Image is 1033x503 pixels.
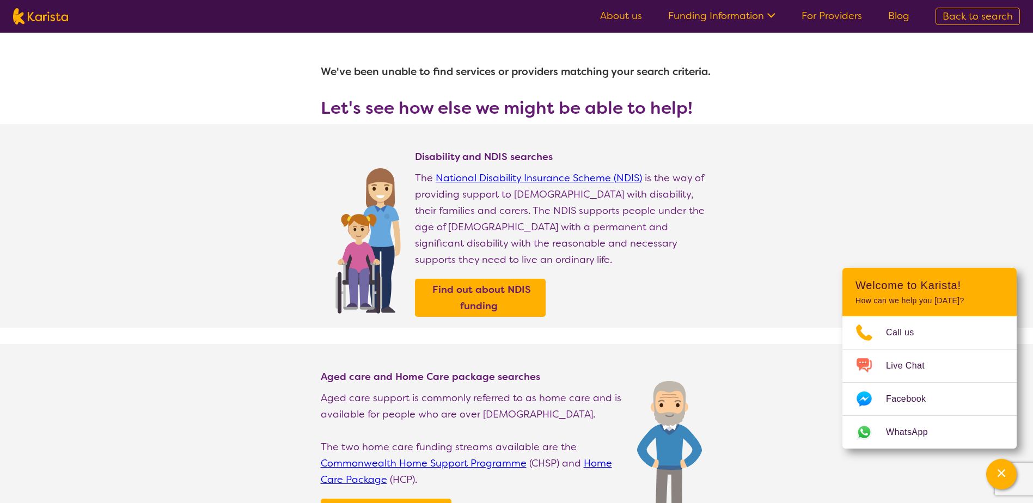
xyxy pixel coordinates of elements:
p: The is the way of providing support to [DEMOGRAPHIC_DATA] with disability, their families and car... [415,170,713,268]
a: Web link opens in a new tab. [842,416,1017,449]
span: WhatsApp [886,424,941,440]
a: Blog [888,9,909,22]
p: How can we help you [DATE]? [855,296,1004,305]
span: Back to search [943,10,1013,23]
img: Find NDIS and Disability services and providers [332,161,404,314]
p: The two home care funding streams available are the (CHSP) and (HCP). [321,439,626,488]
b: Find out about NDIS funding [432,283,531,312]
a: About us [600,9,642,22]
span: Live Chat [886,358,938,374]
span: Facebook [886,391,939,407]
h1: We've been unable to find services or providers matching your search criteria. [321,59,713,85]
a: Back to search [936,8,1020,25]
h3: Let's see how else we might be able to help! [321,98,713,118]
span: Call us [886,324,927,341]
h2: Welcome to Karista! [855,279,1004,292]
a: Funding Information [668,9,775,22]
h4: Aged care and Home Care package searches [321,370,626,383]
a: Find out about NDIS funding [418,281,543,314]
a: National Disability Insurance Scheme (NDIS) [436,171,642,185]
div: Channel Menu [842,268,1017,449]
h4: Disability and NDIS searches [415,150,713,163]
img: Karista logo [13,8,68,24]
ul: Choose channel [842,316,1017,449]
p: Aged care support is commonly referred to as home care and is available for people who are over [... [321,390,626,422]
a: For Providers [802,9,862,22]
button: Channel Menu [986,459,1017,489]
a: Commonwealth Home Support Programme [321,457,527,470]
